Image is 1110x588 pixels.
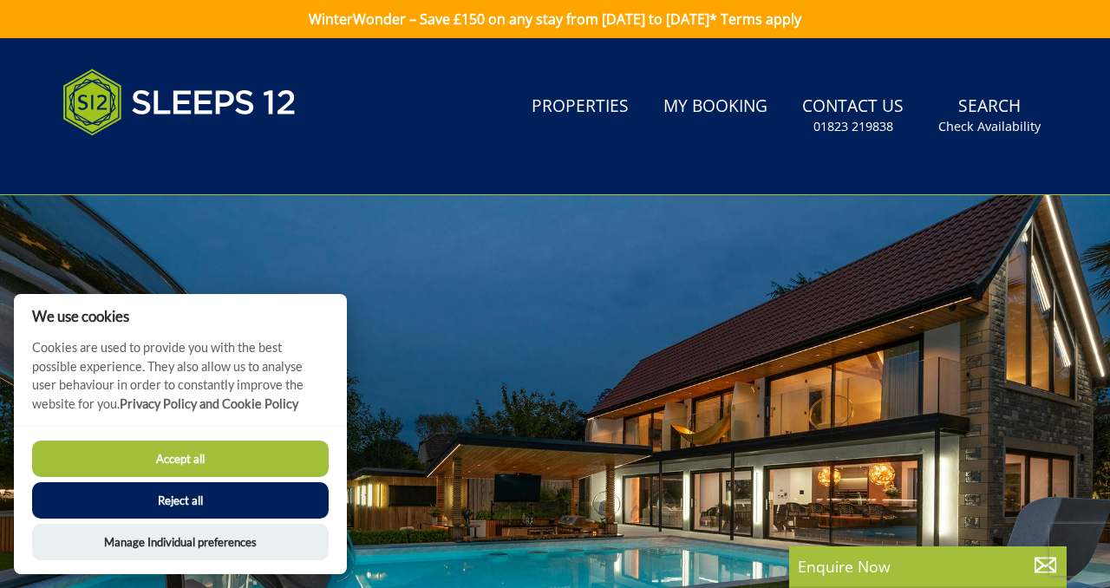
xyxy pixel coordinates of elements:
h2: We use cookies [14,308,347,324]
small: Check Availability [938,118,1041,135]
button: Manage Individual preferences [32,524,329,560]
a: Contact Us01823 219838 [795,88,911,144]
a: My Booking [656,88,774,127]
button: Reject all [32,482,329,519]
iframe: Customer reviews powered by Trustpilot [54,156,236,171]
p: Cookies are used to provide you with the best possible experience. They also allow us to analyse ... [14,338,347,426]
a: Privacy Policy and Cookie Policy [120,396,298,411]
a: SearchCheck Availability [931,88,1048,144]
small: 01823 219838 [813,118,893,135]
p: Enquire Now [798,555,1058,578]
a: Properties [525,88,636,127]
button: Accept all [32,441,329,477]
img: Sleeps 12 [62,59,297,146]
